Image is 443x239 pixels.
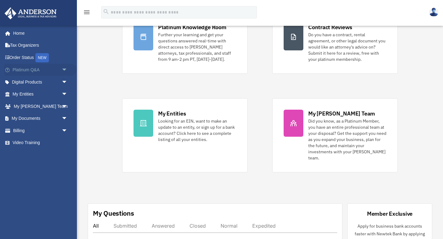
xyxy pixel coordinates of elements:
img: Anderson Advisors Platinum Portal [3,7,58,19]
a: Video Training [4,137,77,149]
div: Looking for an EIN, want to make an update to an entity, or sign up for a bank account? Click her... [158,118,236,143]
a: My Entities Looking for an EIN, want to make an update to an entity, or sign up for a bank accoun... [122,98,248,172]
a: Billingarrow_drop_down [4,124,77,137]
span: arrow_drop_down [62,88,74,101]
div: Contract Reviews [308,23,352,31]
a: My [PERSON_NAME] Team Did you know, as a Platinum Member, you have an entire professional team at... [272,98,398,172]
span: arrow_drop_down [62,64,74,76]
div: My Questions [93,209,134,218]
a: My Documentsarrow_drop_down [4,112,77,125]
a: Platinum Q&Aarrow_drop_down [4,64,77,76]
span: arrow_drop_down [62,124,74,137]
a: menu [83,11,90,16]
a: Platinum Knowledge Room Further your learning and get your questions answered real-time with dire... [122,12,248,74]
div: Did you know, as a Platinum Member, you have an entire professional team at your disposal? Get th... [308,118,386,161]
div: Normal [221,223,237,229]
div: Platinum Knowledge Room [158,23,226,31]
span: arrow_drop_down [62,100,74,113]
span: arrow_drop_down [62,112,74,125]
div: Further your learning and get your questions answered real-time with direct access to [PERSON_NAM... [158,32,236,62]
span: arrow_drop_down [62,76,74,88]
div: Answered [152,223,175,229]
div: My Entities [158,110,186,117]
div: All [93,223,99,229]
a: Tax Organizers [4,39,77,52]
a: Home [4,27,74,39]
a: Contract Reviews Do you have a contract, rental agreement, or other legal document you would like... [272,12,398,74]
a: My [PERSON_NAME] Teamarrow_drop_down [4,100,77,112]
div: Do you have a contract, rental agreement, or other legal document you would like an attorney's ad... [308,32,386,62]
div: Closed [190,223,206,229]
i: search [103,8,110,15]
i: menu [83,9,90,16]
div: Member Exclusive [367,210,413,217]
div: My [PERSON_NAME] Team [308,110,375,117]
div: NEW [35,53,49,62]
a: My Entitiesarrow_drop_down [4,88,77,100]
a: Order StatusNEW [4,51,77,64]
div: Expedited [252,223,276,229]
a: Digital Productsarrow_drop_down [4,76,77,88]
img: User Pic [429,8,438,17]
div: Submitted [114,223,137,229]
